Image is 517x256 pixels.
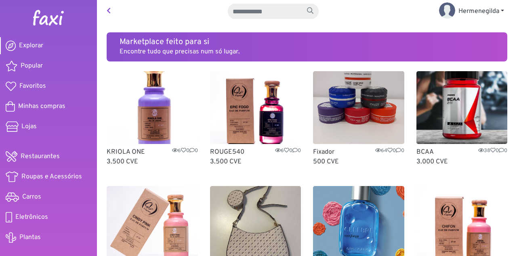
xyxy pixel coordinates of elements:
[15,212,48,222] span: Eletrônicos
[19,41,43,51] span: Explorar
[478,147,507,155] span: 38 0 0
[210,147,301,157] p: ROUGE540
[210,157,301,167] p: 3.500 CVE
[107,71,198,144] img: KRIOLA ONE
[458,7,499,15] span: Hermenegilda
[18,102,65,111] span: Minhas compras
[210,71,301,167] a: ROUGE540 ROUGE540600 3.500 CVE
[416,71,508,144] img: BCAA
[375,147,404,155] span: 64 0 0
[22,192,41,202] span: Carros
[416,147,508,157] p: BCAA
[313,71,404,167] a: Fixador Fixador6400 500 CVE
[19,233,41,242] span: Plantas
[21,152,60,161] span: Restaurantes
[172,147,198,155] span: 6 0 0
[107,71,198,167] a: KRIOLA ONE KRIOLA ONE600 3.500 CVE
[275,147,301,155] span: 6 0 0
[313,147,404,157] p: Fixador
[120,47,494,57] p: Encontre tudo que precisas num só lugar.
[21,61,43,71] span: Popular
[21,122,37,131] span: Lojas
[313,157,404,167] p: 500 CVE
[210,71,301,144] img: ROUGE540
[433,3,511,19] a: Hermenegilda
[107,147,198,157] p: KRIOLA ONE
[416,157,508,167] p: 3.000 CVE
[416,71,508,167] a: BCAA BCAA3800 3.000 CVE
[313,71,404,144] img: Fixador
[120,37,494,47] h5: Marketplace feito para si
[107,157,198,167] p: 3.500 CVE
[21,172,82,182] span: Roupas e Acessórios
[19,81,46,91] span: Favoritos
